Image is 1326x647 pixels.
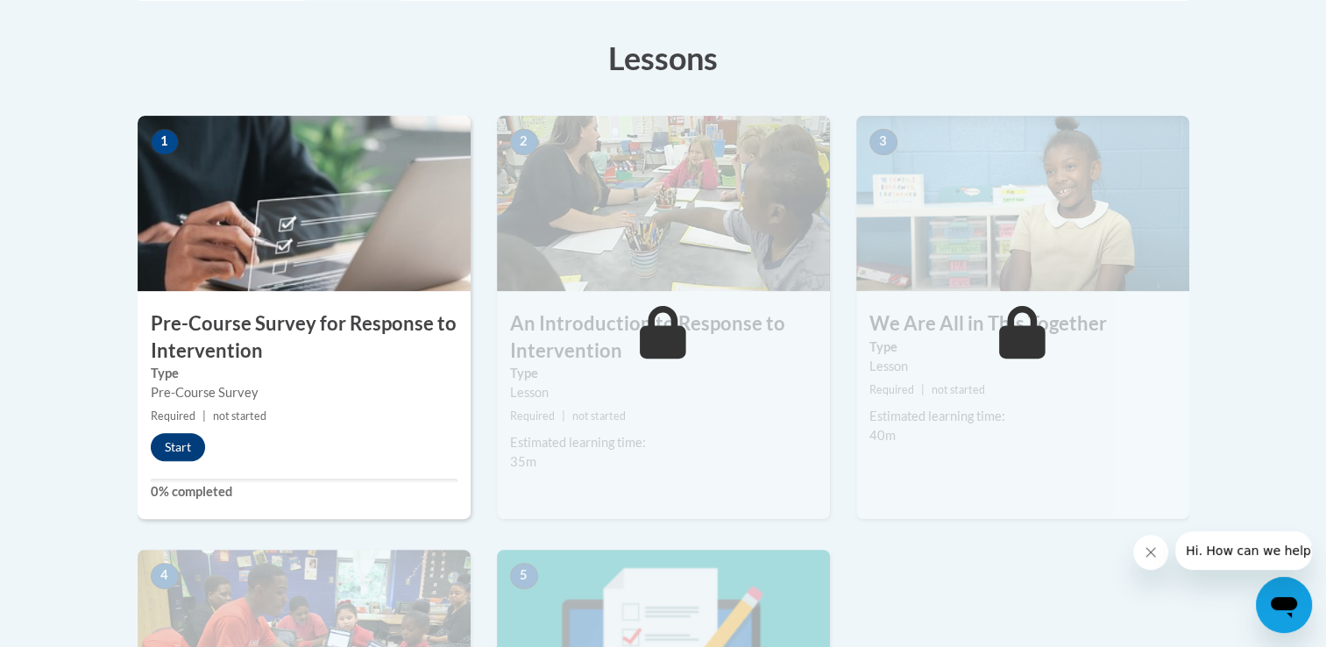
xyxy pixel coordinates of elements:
span: 40m [869,428,896,443]
span: Hi. How can we help? [11,12,142,26]
span: | [921,383,925,396]
label: Type [869,338,1176,357]
span: 1 [151,129,179,155]
h3: We Are All in This Together [856,310,1189,338]
img: Course Image [138,116,471,291]
button: Start [151,433,205,461]
iframe: Message from company [1175,531,1312,570]
label: 0% completed [151,482,457,501]
span: | [202,409,206,423]
img: Course Image [856,116,1189,291]
h3: Lessons [138,36,1189,80]
span: Required [151,409,195,423]
div: Estimated learning time: [510,433,817,452]
label: Type [510,364,817,383]
div: Lesson [510,383,817,402]
span: not started [572,409,626,423]
span: Required [869,383,914,396]
span: not started [932,383,985,396]
span: | [562,409,565,423]
span: 35m [510,454,536,469]
span: Required [510,409,555,423]
span: 3 [869,129,897,155]
span: 4 [151,563,179,589]
span: not started [213,409,266,423]
div: Lesson [869,357,1176,376]
h3: An Introduction to Response to Intervention [497,310,830,365]
h3: Pre-Course Survey for Response to Intervention [138,310,471,365]
iframe: Close message [1133,535,1168,570]
div: Estimated learning time: [869,407,1176,426]
span: 5 [510,563,538,589]
span: 2 [510,129,538,155]
iframe: Button to launch messaging window [1256,577,1312,633]
label: Type [151,364,457,383]
div: Pre-Course Survey [151,383,457,402]
img: Course Image [497,116,830,291]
